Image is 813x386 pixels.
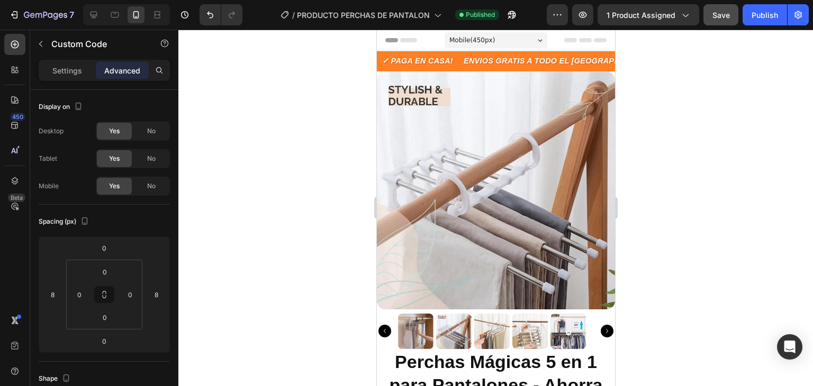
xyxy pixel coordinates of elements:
[292,10,295,21] span: /
[377,30,615,386] iframe: Design area
[147,126,156,136] span: No
[44,287,60,302] input: s
[94,240,115,256] input: 0
[224,295,237,308] button: Carousel Next Arrow
[71,287,87,302] input: 0px
[712,11,730,20] span: Save
[466,10,495,20] span: Published
[148,287,164,302] input: s
[8,194,25,202] div: Beta
[82,26,299,38] p: ENVIOS GRATIS A TODO EL [GEOGRAPHIC_DATA]! 🏍️
[109,126,120,136] span: Yes
[51,38,141,50] p: Custom Code
[109,181,120,191] span: Yes
[752,10,778,21] div: Publish
[104,65,140,76] p: Advanced
[39,154,57,163] div: Tablet
[147,154,156,163] span: No
[39,126,64,136] div: Desktop
[69,8,74,21] p: 7
[109,154,120,163] span: Yes
[39,215,91,229] div: Spacing (px)
[147,181,156,191] span: No
[777,334,802,360] div: Open Intercom Messenger
[52,65,82,76] p: Settings
[94,333,115,349] input: 0
[2,295,14,308] button: Carousel Back Arrow
[39,100,85,114] div: Display on
[10,113,25,121] div: 450
[4,4,79,25] button: 7
[39,181,59,191] div: Mobile
[703,4,738,25] button: Save
[598,4,699,25] button: 1 product assigned
[607,10,675,21] span: 1 product assigned
[39,372,73,386] div: Shape
[94,309,115,325] input: 0px
[297,10,430,21] span: PRODUCTO PERCHAS DE PANTALON
[94,264,115,280] input: 0px
[200,4,242,25] div: Undo/Redo
[743,4,787,25] button: Publish
[122,287,138,302] input: 0px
